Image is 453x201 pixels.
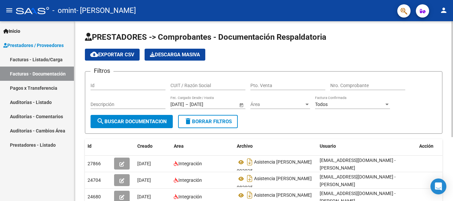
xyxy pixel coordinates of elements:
[440,6,448,14] mat-icon: person
[237,176,312,190] span: Asistencia [PERSON_NAME] 082025
[430,178,446,194] div: Open Intercom Messenger
[150,52,200,58] span: Descarga Masiva
[315,102,328,107] span: Todos
[97,119,167,125] span: Buscar Documentacion
[190,102,222,107] input: Fecha fin
[85,49,140,61] button: Exportar CSV
[52,3,76,18] span: - omint
[76,3,136,18] span: - [PERSON_NAME]
[237,143,253,149] span: Archivo
[85,32,326,42] span: PRESTADORES -> Comprobantes - Documentación Respaldatoria
[178,177,202,183] span: Integración
[417,139,450,153] datatable-header-cell: Acción
[171,139,234,153] datatable-header-cell: Area
[137,143,153,149] span: Creado
[237,160,312,174] span: Asistencia [PERSON_NAME] 092025
[88,143,92,149] span: Id
[245,173,254,184] i: Descargar documento
[88,177,101,183] span: 24704
[185,102,188,107] span: –
[250,102,304,107] span: Área
[90,52,134,58] span: Exportar CSV
[137,161,151,166] span: [DATE]
[3,42,64,49] span: Prestadores / Proveedores
[137,177,151,183] span: [DATE]
[184,119,232,125] span: Borrar Filtros
[5,6,13,14] mat-icon: menu
[320,143,336,149] span: Usuario
[170,102,184,107] input: Fecha inicio
[178,194,202,199] span: Integración
[320,158,396,171] span: [EMAIL_ADDRESS][DOMAIN_NAME] - [PERSON_NAME]
[245,190,254,200] i: Descargar documento
[90,50,98,58] mat-icon: cloud_download
[184,117,192,125] mat-icon: delete
[178,161,202,166] span: Integración
[419,143,433,149] span: Acción
[145,49,205,61] button: Descarga Masiva
[238,101,245,108] button: Open calendar
[97,117,104,125] mat-icon: search
[178,115,238,128] button: Borrar Filtros
[317,139,417,153] datatable-header-cell: Usuario
[91,66,113,75] h3: Filtros
[88,194,101,199] span: 24680
[135,139,171,153] datatable-header-cell: Creado
[145,49,205,61] app-download-masive: Descarga masiva de comprobantes (adjuntos)
[88,161,101,166] span: 27866
[174,143,184,149] span: Area
[85,139,111,153] datatable-header-cell: Id
[234,139,317,153] datatable-header-cell: Archivo
[3,27,20,35] span: Inicio
[91,115,173,128] button: Buscar Documentacion
[320,174,396,187] span: [EMAIL_ADDRESS][DOMAIN_NAME] - [PERSON_NAME]
[137,194,151,199] span: [DATE]
[245,157,254,167] i: Descargar documento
